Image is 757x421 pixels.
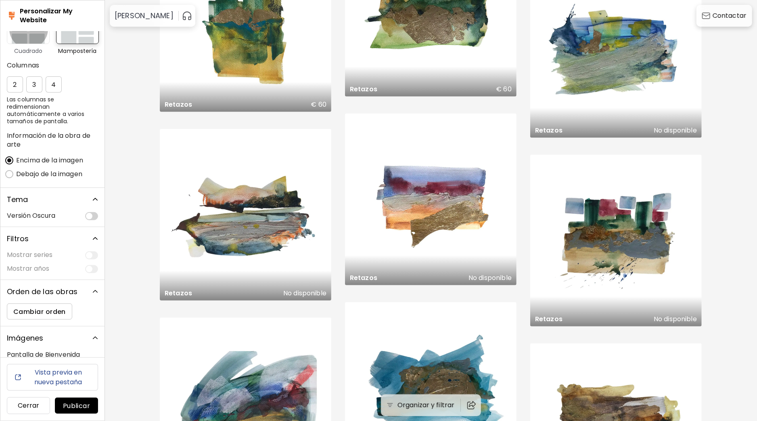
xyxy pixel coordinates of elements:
[91,334,99,342] img: rightChevron
[245,274,272,282] p: Retazos
[0,227,105,250] div: Filtros
[55,398,98,414] button: Publicar
[7,47,50,55] h6: Cuadrado
[7,61,98,70] h6: Columnas
[0,280,105,303] div: Orden de las obras
[26,76,42,93] button: 3
[14,373,22,381] img: icon
[7,333,43,343] p: Imágenes
[7,286,77,297] p: Orden de las obras
[55,129,226,301] a: RetazosNo disponiblehttps://cdn.kaleido.art/CDN/Artwork/164029/Primary/medium.webp?updated=732026
[20,7,98,25] h5: Personalizar My Website
[7,131,98,149] h6: Información de la obra de arte
[206,101,222,109] p: € 60
[60,289,87,297] p: Retazos
[549,126,592,135] p: No disponible
[31,80,38,89] span: 3
[430,126,458,135] p: Retazos
[91,235,99,243] img: rightChevron
[7,154,98,167] div: OVERLAY
[13,307,66,316] span: Cambiar orden
[11,80,19,89] span: 2
[7,350,98,360] p: Pantalla de Bienvenida
[7,250,52,259] h5: Mostrar series
[549,315,592,323] p: No disponible
[7,76,23,93] button: 2
[364,274,407,282] p: No disponible
[56,47,99,55] h6: Mampostería
[91,196,99,204] img: rightChevron
[430,315,458,323] p: Retazos
[7,11,17,21] img: paintBrush
[60,101,87,109] p: Retazos
[0,188,105,211] div: Tema
[245,85,272,93] p: Retazos
[7,364,98,391] a: Vista previa en nueva pestaña
[7,167,98,181] div: UNDER_IMAGE
[46,76,62,93] button: 4
[7,194,28,205] p: Tema
[50,80,57,89] span: 4
[240,114,412,285] a: RetazosNo disponiblehttps://cdn.kaleido.art/CDN/Artwork/164028/Primary/medium.webp?updated=732023
[7,96,98,125] h6: Las columnas se redimensionan automáticamente a varios tamaños de pantalla.
[16,169,82,179] span: Debajo de la imagen
[25,368,91,387] h6: Vista previa en nueva pestaña
[7,303,72,320] button: Cambiar orden
[425,155,597,326] a: RetazosNo disponiblehttps://cdn.kaleido.art/CDN/Artwork/164030/Primary/medium.webp?updated=732029
[7,397,50,414] a: Cerrar
[7,234,29,244] p: Filtros
[91,288,99,296] img: rightChevron
[77,9,87,22] button: pauseOutline IconGradient Icon
[16,156,83,165] span: Encima de la imagen
[293,400,349,410] h6: Organizar y filtrar
[7,264,49,273] h5: Mostrar años
[0,326,105,350] div: Imágenes
[14,401,43,410] h6: Cerrar
[391,85,407,93] p: € 60
[7,211,55,220] h5: Versión Oscura
[178,289,222,297] p: No disponible
[61,402,92,410] span: Publicar
[10,11,69,21] h6: [PERSON_NAME]
[596,11,606,21] img: Contactar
